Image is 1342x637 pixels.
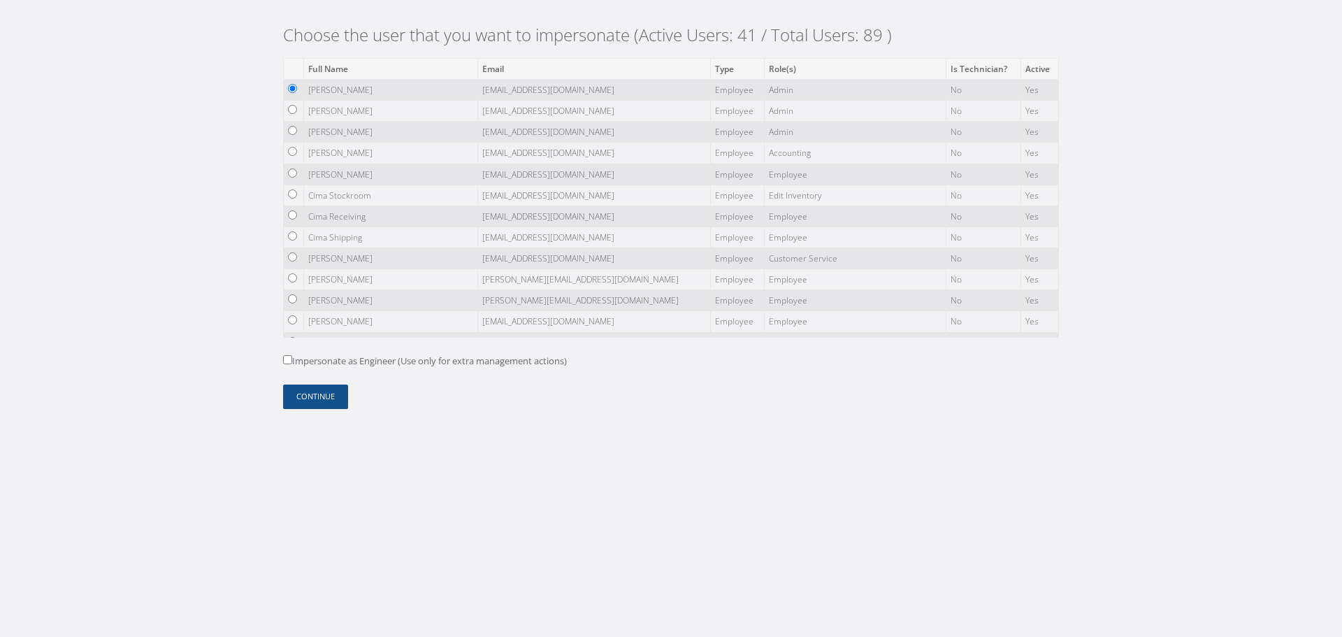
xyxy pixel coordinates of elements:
td: [EMAIL_ADDRESS][DOMAIN_NAME] [478,206,711,227]
td: [PERSON_NAME][EMAIL_ADDRESS][DOMAIN_NAME] [478,269,711,290]
td: [PERSON_NAME] [304,269,478,290]
td: [EMAIL_ADDRESS][DOMAIN_NAME] [478,79,711,100]
td: Yes [1020,164,1058,185]
td: [PERSON_NAME] [304,290,478,311]
td: [EMAIL_ADDRESS][DOMAIN_NAME] [478,101,711,122]
td: Admin [765,101,946,122]
td: Yes [1020,206,1058,227]
td: [PERSON_NAME] [304,164,478,185]
td: No [946,269,1020,290]
td: Employee [711,332,765,353]
td: Employee [765,269,946,290]
td: Yes [1020,122,1058,143]
td: Employee [765,290,946,311]
th: Full Name [304,58,478,79]
td: No [946,227,1020,248]
td: Yes [1020,311,1058,332]
td: No [946,143,1020,164]
td: [PERSON_NAME] [304,248,478,269]
td: Admin [765,122,946,143]
td: No [946,332,1020,353]
td: [EMAIL_ADDRESS][DOMAIN_NAME] [478,332,711,353]
td: Cima Shipping [304,227,478,248]
th: Is Technician? [946,58,1020,79]
th: Active [1020,58,1058,79]
td: No [946,122,1020,143]
td: Employee [711,311,765,332]
td: [EMAIL_ADDRESS][DOMAIN_NAME] [478,164,711,185]
td: Employee [765,311,946,332]
td: Employee [711,227,765,248]
input: Impersonate as Engineer (Use only for extra management actions) [283,355,292,364]
td: [PERSON_NAME] [304,122,478,143]
td: Yes [1020,248,1058,269]
td: [PERSON_NAME] [304,101,478,122]
td: Customer Service [765,248,946,269]
td: Yes [1020,290,1058,311]
td: Yes [1020,227,1058,248]
td: Edit Inventory [765,185,946,206]
td: [PERSON_NAME] [304,143,478,164]
td: No [946,79,1020,100]
td: Employee [711,269,765,290]
td: No [946,164,1020,185]
th: Email [478,58,711,79]
td: Employee [765,206,946,227]
td: Employee [765,332,946,353]
td: Yes [1020,79,1058,100]
td: Yes [1020,143,1058,164]
td: Employee [711,101,765,122]
td: [EMAIL_ADDRESS][DOMAIN_NAME] [478,143,711,164]
h2: Choose the user that you want to impersonate (Active Users: 41 / Total Users: 89 ) [283,25,1059,45]
td: Yes [1020,185,1058,206]
td: Employee [765,164,946,185]
td: [EMAIL_ADDRESS][DOMAIN_NAME] [478,248,711,269]
td: Employee [711,164,765,185]
td: [EMAIL_ADDRESS][DOMAIN_NAME] [478,185,711,206]
td: Employee [711,79,765,100]
label: Impersonate as Engineer (Use only for extra management actions) [283,355,567,368]
td: No [946,248,1020,269]
td: No [946,185,1020,206]
th: Role(s) [765,58,946,79]
td: No [946,311,1020,332]
td: Employee [711,290,765,311]
th: Type [711,58,765,79]
td: Yes [1020,332,1058,353]
td: No [946,290,1020,311]
td: Employee [765,227,946,248]
td: Employee [711,122,765,143]
td: [PERSON_NAME] [304,79,478,100]
td: Accounting [765,143,946,164]
td: No [946,206,1020,227]
td: [EMAIL_ADDRESS][DOMAIN_NAME] [478,122,711,143]
td: Employee [711,248,765,269]
td: Arianna De La Paz [304,332,478,353]
td: [PERSON_NAME][EMAIL_ADDRESS][DOMAIN_NAME] [478,290,711,311]
td: Yes [1020,101,1058,122]
button: Continue [283,385,348,409]
td: Employee [711,206,765,227]
td: Admin [765,79,946,100]
td: Cima Receiving [304,206,478,227]
td: Cima Stockroom [304,185,478,206]
td: [EMAIL_ADDRESS][DOMAIN_NAME] [478,227,711,248]
td: [PERSON_NAME] [304,311,478,332]
td: No [946,101,1020,122]
td: Employee [711,143,765,164]
td: [EMAIL_ADDRESS][DOMAIN_NAME] [478,311,711,332]
td: Yes [1020,269,1058,290]
td: Employee [711,185,765,206]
